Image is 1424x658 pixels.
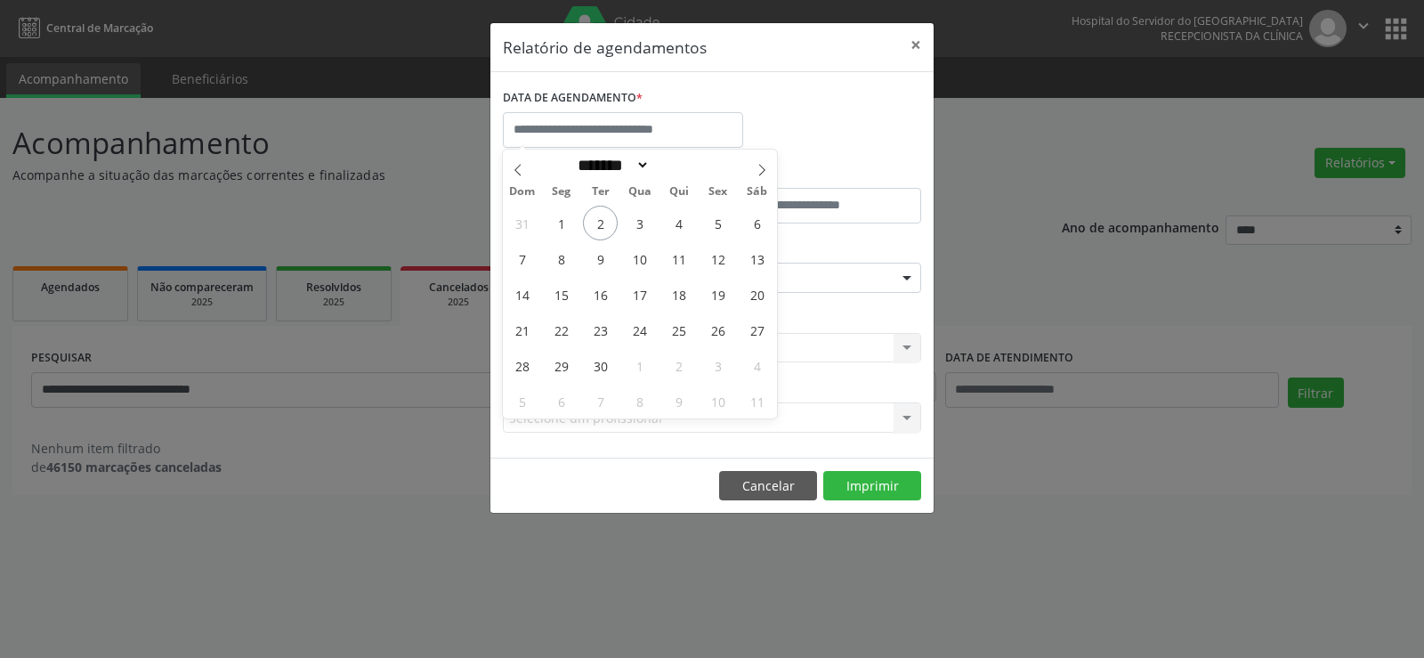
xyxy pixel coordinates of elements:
[622,384,657,418] span: Outubro 8, 2025
[700,348,735,383] span: Outubro 3, 2025
[716,160,921,188] label: ATÉ
[719,471,817,501] button: Cancelar
[544,241,578,276] span: Setembro 8, 2025
[740,241,774,276] span: Setembro 13, 2025
[583,384,618,418] span: Outubro 7, 2025
[583,313,618,347] span: Setembro 23, 2025
[740,384,774,418] span: Outubro 11, 2025
[503,186,542,198] span: Dom
[544,313,578,347] span: Setembro 22, 2025
[650,156,708,175] input: Year
[661,241,696,276] span: Setembro 11, 2025
[583,206,618,240] span: Setembro 2, 2025
[700,241,735,276] span: Setembro 12, 2025
[898,23,934,67] button: Close
[661,313,696,347] span: Setembro 25, 2025
[661,384,696,418] span: Outubro 9, 2025
[544,277,578,312] span: Setembro 15, 2025
[740,206,774,240] span: Setembro 6, 2025
[700,313,735,347] span: Setembro 26, 2025
[583,241,618,276] span: Setembro 9, 2025
[622,348,657,383] span: Outubro 1, 2025
[544,384,578,418] span: Outubro 6, 2025
[542,186,581,198] span: Seg
[505,206,539,240] span: Agosto 31, 2025
[503,85,643,112] label: DATA DE AGENDAMENTO
[505,313,539,347] span: Setembro 21, 2025
[505,384,539,418] span: Outubro 5, 2025
[622,241,657,276] span: Setembro 10, 2025
[661,206,696,240] span: Setembro 4, 2025
[740,313,774,347] span: Setembro 27, 2025
[622,277,657,312] span: Setembro 17, 2025
[583,277,618,312] span: Setembro 16, 2025
[700,277,735,312] span: Setembro 19, 2025
[544,348,578,383] span: Setembro 29, 2025
[700,206,735,240] span: Setembro 5, 2025
[581,186,620,198] span: Ter
[661,277,696,312] span: Setembro 18, 2025
[661,348,696,383] span: Outubro 2, 2025
[740,277,774,312] span: Setembro 20, 2025
[740,348,774,383] span: Outubro 4, 2025
[823,471,921,501] button: Imprimir
[544,206,578,240] span: Setembro 1, 2025
[505,277,539,312] span: Setembro 14, 2025
[700,384,735,418] span: Outubro 10, 2025
[622,313,657,347] span: Setembro 24, 2025
[503,36,707,59] h5: Relatório de agendamentos
[659,186,699,198] span: Qui
[738,186,777,198] span: Sáb
[622,206,657,240] span: Setembro 3, 2025
[620,186,659,198] span: Qua
[505,348,539,383] span: Setembro 28, 2025
[583,348,618,383] span: Setembro 30, 2025
[699,186,738,198] span: Sex
[571,156,650,175] select: Month
[505,241,539,276] span: Setembro 7, 2025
